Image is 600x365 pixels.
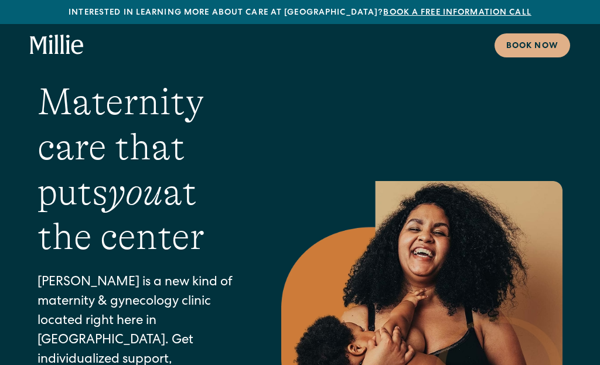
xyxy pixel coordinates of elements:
em: you [108,171,163,213]
a: Book now [495,33,570,57]
div: Book now [506,40,558,53]
a: Book a free information call [383,9,531,17]
a: home [30,35,84,56]
h1: Maternity care that puts at the center [37,80,234,260]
